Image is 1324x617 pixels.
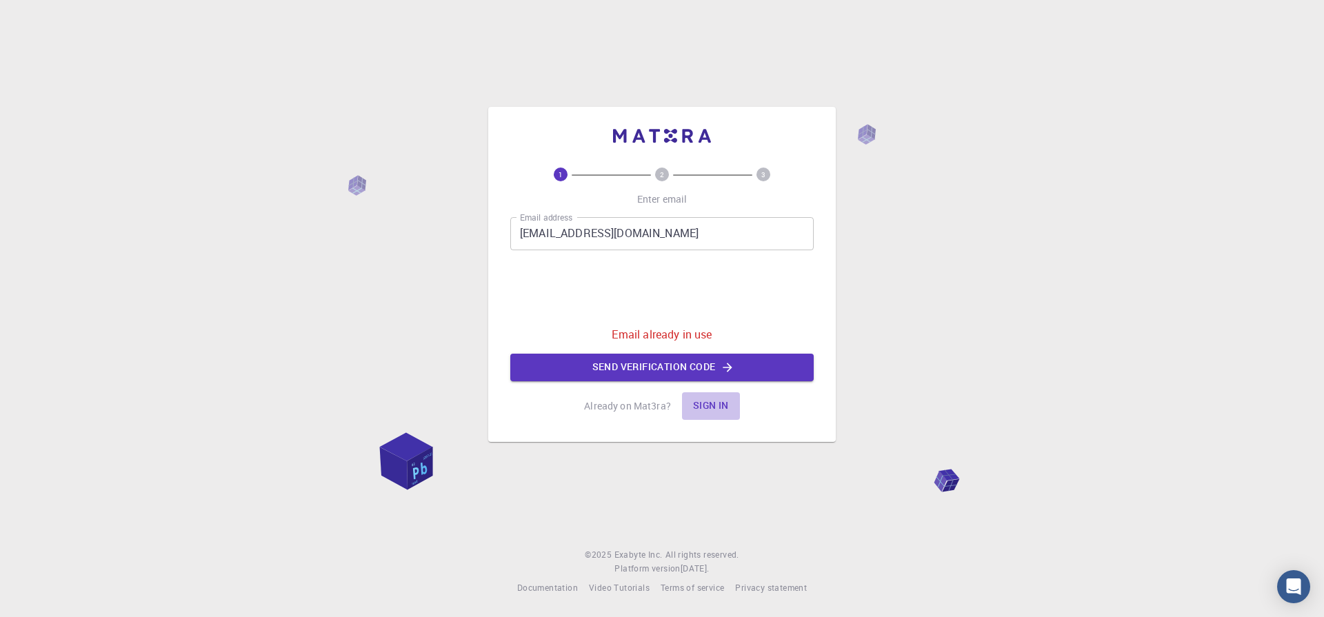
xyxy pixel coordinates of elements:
[661,582,724,593] span: Terms of service
[559,170,563,179] text: 1
[557,261,767,315] iframe: reCAPTCHA
[589,581,650,595] a: Video Tutorials
[761,170,765,179] text: 3
[612,326,712,343] p: Email already in use
[661,581,724,595] a: Terms of service
[665,548,739,562] span: All rights reserved.
[614,548,663,562] a: Exabyte Inc.
[735,581,807,595] a: Privacy statement
[517,582,578,593] span: Documentation
[520,212,572,223] label: Email address
[517,581,578,595] a: Documentation
[584,399,671,413] p: Already on Mat3ra?
[682,392,740,420] button: Sign in
[614,562,680,576] span: Platform version
[735,582,807,593] span: Privacy statement
[660,170,664,179] text: 2
[510,354,814,381] button: Send verification code
[589,582,650,593] span: Video Tutorials
[681,562,710,576] a: [DATE].
[637,192,688,206] p: Enter email
[681,563,710,574] span: [DATE] .
[585,548,614,562] span: © 2025
[1277,570,1310,603] div: Open Intercom Messenger
[614,549,663,560] span: Exabyte Inc.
